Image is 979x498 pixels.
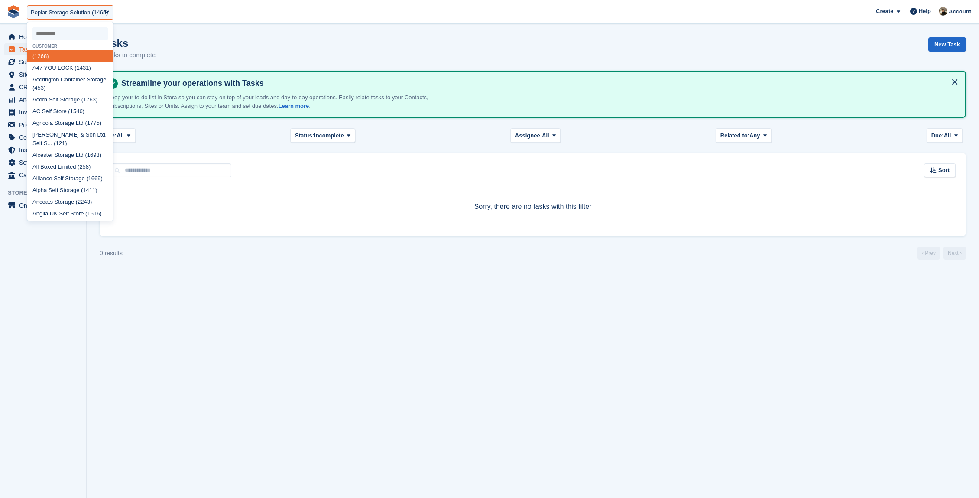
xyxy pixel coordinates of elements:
h4: Streamline your operations with Tasks [118,78,958,88]
div: Acorn Self Storage (1763) [27,94,113,106]
span: Assignee: [515,131,542,140]
button: Assignee: All [510,128,561,143]
span: Capital [19,169,71,181]
span: All [117,131,124,140]
img: Oliver Bruce [939,7,947,16]
span: Any [749,131,760,140]
div: Alpha Self Storage (1411) [27,184,113,196]
span: Status: [295,131,314,140]
a: menu [4,94,82,106]
a: Previous [917,247,940,260]
button: Site: All [100,128,136,143]
div: Alcester Storage Ltd (1693) [27,149,113,161]
div: Alliance Self Storage (1669) [27,173,113,184]
a: menu [4,199,82,212]
div: 0 results [100,249,123,258]
span: CRM [19,81,71,93]
span: Due: [931,131,944,140]
a: menu [4,56,82,68]
span: Create [876,7,893,16]
span: Tasks [19,43,71,55]
span: Invoices [19,106,71,118]
div: A47 YOU LOCK (1431) [27,62,113,74]
span: Related to: [720,131,749,140]
span: Pricing [19,119,71,131]
a: New Task [928,37,966,52]
a: menu [4,106,82,118]
a: menu [4,31,82,43]
a: menu [4,43,82,55]
div: (1268) [27,50,113,62]
p: Keep your to-do list in Stora so you can stay on top of your leads and day-to-day operations. Eas... [107,93,432,110]
button: Due: All [927,128,963,143]
a: Learn more [279,103,309,109]
div: All Boxed Limited (258) [27,161,113,173]
span: Settings [19,156,71,169]
div: Accrington Container Storage (453) [27,74,113,94]
span: Help [919,7,931,16]
span: Home [19,31,71,43]
div: Anglia UK Self Store (1516) [27,208,113,219]
div: Customer [27,44,113,49]
div: Agricola Storage Ltd (1775) [27,117,113,129]
span: Insurance [19,144,71,156]
p: Sorry, there are no tasks with this filter [110,202,956,212]
span: Analytics [19,94,71,106]
a: menu [4,81,82,93]
span: Sites [19,68,71,81]
a: menu [4,156,82,169]
span: All [944,131,951,140]
span: Incomplete [314,131,344,140]
a: menu [4,119,82,131]
a: menu [4,144,82,156]
a: menu [4,68,82,81]
button: Status: Incomplete [290,128,355,143]
img: stora-icon-8386f47178a22dfd0bd8f6a31ec36ba5ce8667c1dd55bd0f319d3a0aa187defe.svg [7,5,20,18]
div: AC Self Store (1546) [27,106,113,117]
a: Next [943,247,966,260]
p: 0 tasks to complete [100,50,156,60]
span: Account [949,7,971,16]
a: menu [4,169,82,181]
nav: Page [916,247,968,260]
span: Coupons [19,131,71,143]
button: Related to: Any [716,128,772,143]
div: Ancoats Storage (2243) [27,196,113,208]
span: Subscriptions [19,56,71,68]
div: [PERSON_NAME] & Son Ltd. Self S... (121) [27,129,113,150]
span: All [542,131,549,140]
span: Sort [938,166,950,175]
span: Online Store [19,199,71,212]
span: Storefront [8,189,86,197]
div: Poplar Storage Solution (1465) [31,8,108,17]
a: menu [4,131,82,143]
h1: Tasks [100,37,156,49]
